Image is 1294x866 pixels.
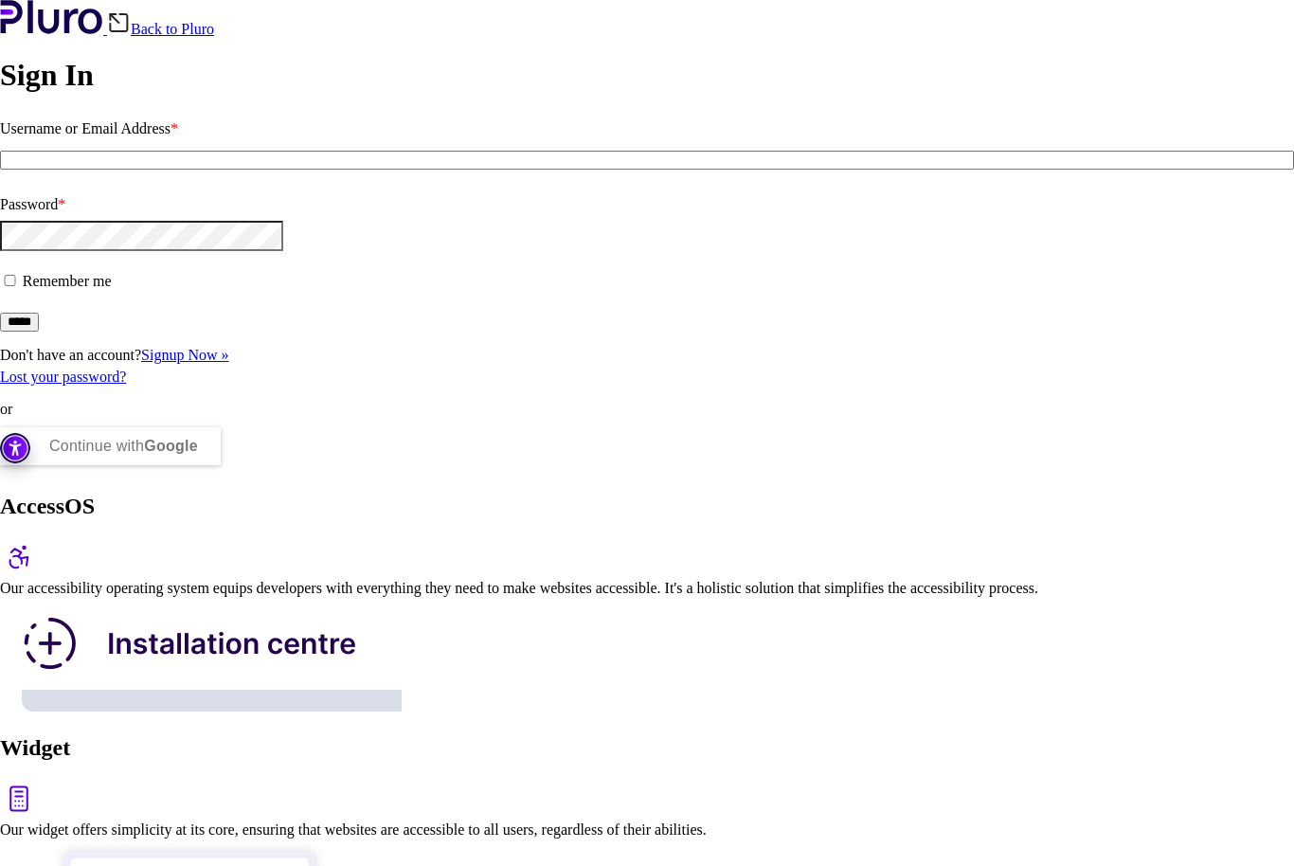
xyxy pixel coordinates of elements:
b: Google [144,438,198,454]
img: Back icon [107,11,131,34]
input: Remember me [4,275,16,287]
a: Signup Now » [141,347,228,363]
a: Back to Pluro [107,21,214,37]
div: Continue with [49,427,198,465]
